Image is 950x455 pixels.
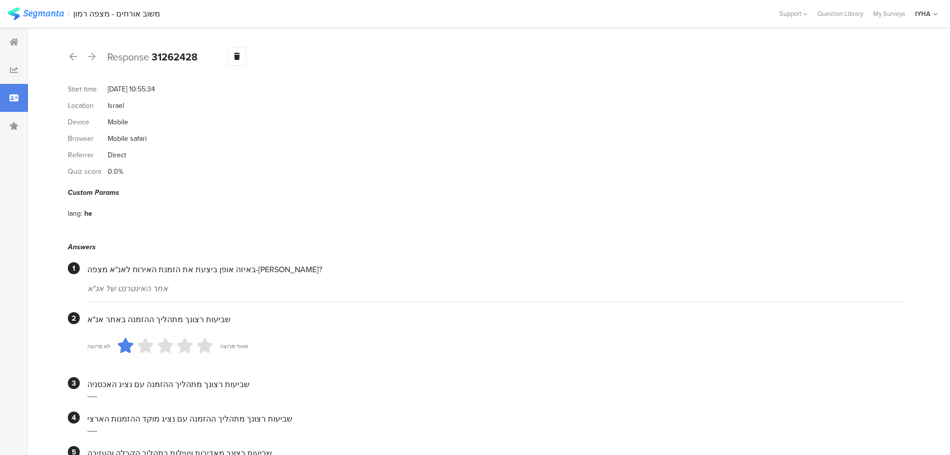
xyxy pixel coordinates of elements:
div: 0.0% [108,166,123,177]
div: מאוד מרוצה [220,342,248,350]
div: ---- [87,425,903,436]
div: [DATE] 10:55:34 [108,84,155,94]
div: Browser [68,133,108,144]
div: he [84,208,92,219]
span: Response [107,49,149,64]
div: IYHA [915,9,931,18]
div: 1 [68,262,80,274]
div: 2 [68,312,80,324]
div: Quiz score [68,166,108,177]
div: שביעות רצונך מתהליך ההזמנה עם נציג מוקד ההזמנות הארצי [87,413,903,425]
div: Device [68,117,108,127]
div: Direct [108,150,126,160]
a: My Surveys [868,9,910,18]
div: ---- [87,390,903,402]
div: שביעות רצונך מתהליך ההזמנה עם נציג האכסניה [87,379,903,390]
div: לא מרוצה [87,342,110,350]
div: Referrer [68,150,108,160]
div: Support [779,6,807,21]
b: 31262428 [152,49,197,64]
div: אתר האינטרנט של אנ"א [87,283,903,294]
div: באיזה אופן ביצעת את הזמנת האירוח לאנ"א מצפה-[PERSON_NAME]? [87,264,903,275]
div: משוב אורחים - מצפה רמון [73,9,160,18]
div: 3 [68,377,80,389]
div: Start time [68,84,108,94]
a: Question Library [812,9,868,18]
div: Israel [108,100,124,111]
div: Mobile [108,117,128,127]
div: Location [68,100,108,111]
div: Mobile safari [108,133,147,144]
div: שביעות רצונך מתהליך ההזמנה באתר אנ"א [87,314,903,325]
div: Answers [68,242,903,252]
div: Custom Params [68,187,903,198]
div: | [68,8,69,19]
div: 4 [68,412,80,424]
div: lang: [68,208,84,219]
img: segmanta logo [7,7,64,20]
